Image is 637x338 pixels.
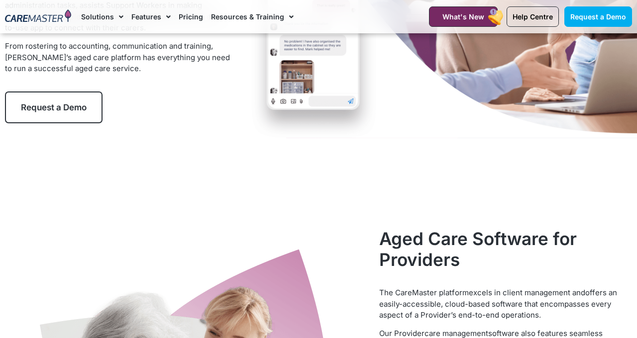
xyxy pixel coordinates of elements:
span: Request a Demo [570,12,626,21]
span: From rostering to accounting, communication and training, [PERSON_NAME]’s aged care platform has ... [5,41,230,73]
span: Request a Demo [21,102,87,112]
span: What's New [442,12,484,21]
a: Help Centre [507,6,559,27]
p: excels in client management and [379,287,632,321]
span: The CareMaster platform [379,288,469,297]
a: Request a Demo [564,6,632,27]
a: What's New [429,6,498,27]
span: Help Centre [513,12,553,21]
span: offers an easily-accessible, cloud-based software that encompasses every aspect of a Provider’s e... [379,288,617,320]
span: Our Provider [379,329,425,338]
h2: Aged Care Software for Providers [379,228,632,270]
a: Request a Demo [5,91,103,123]
img: CareMaster Logo [5,9,71,24]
